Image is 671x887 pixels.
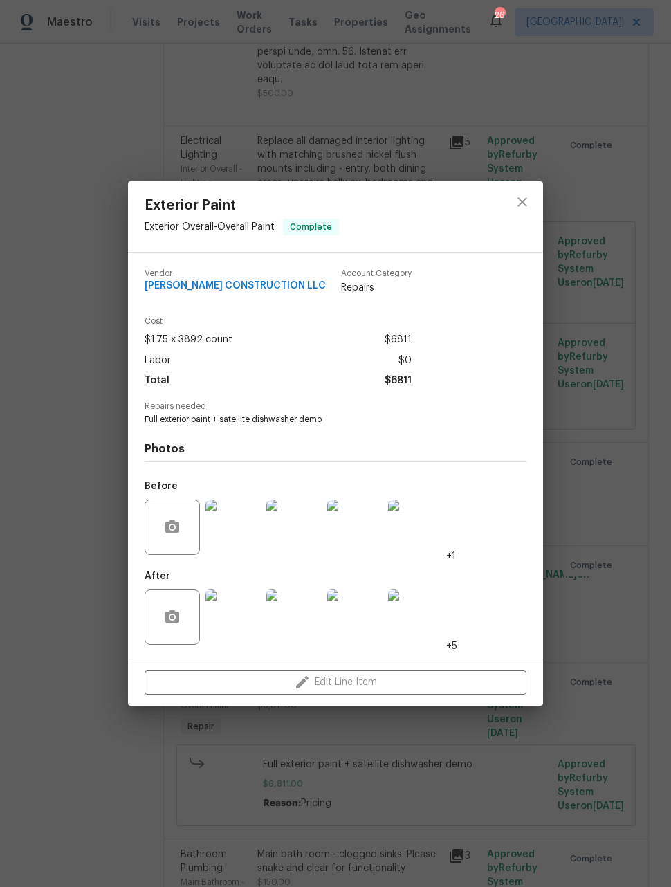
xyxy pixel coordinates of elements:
span: Complete [284,220,338,234]
h5: After [145,571,170,581]
span: Vendor [145,269,326,278]
span: Exterior Overall - Overall Paint [145,222,275,232]
span: $1.75 x 3892 count [145,330,232,350]
span: Cost [145,317,412,326]
span: $6811 [385,371,412,391]
span: Full exterior paint + satellite dishwasher demo [145,414,488,426]
div: 26 [495,8,504,22]
span: $0 [398,351,412,371]
button: close [506,185,539,219]
span: $6811 [385,330,412,350]
span: +1 [446,549,456,563]
span: +5 [446,639,457,653]
span: Exterior Paint [145,198,339,213]
span: Repairs needed [145,402,526,411]
h4: Photos [145,442,526,456]
span: Labor [145,351,171,371]
span: Total [145,371,169,391]
span: [PERSON_NAME] CONSTRUCTION LLC [145,281,326,291]
span: Account Category [341,269,412,278]
h5: Before [145,482,178,491]
span: Repairs [341,281,412,295]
